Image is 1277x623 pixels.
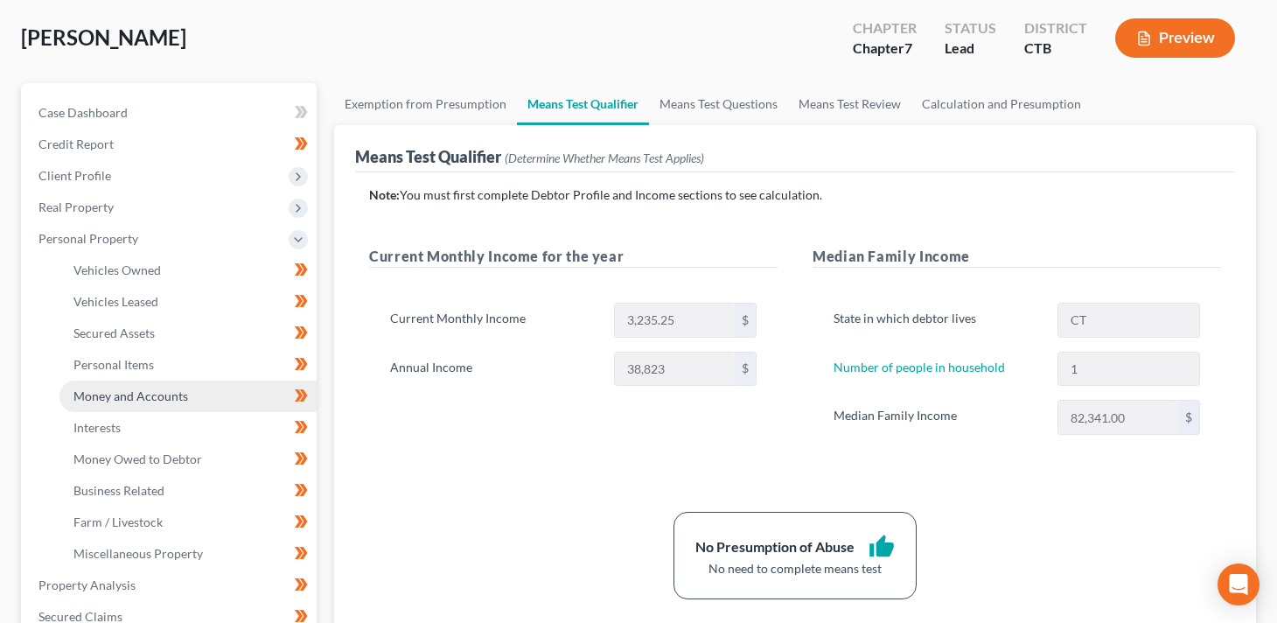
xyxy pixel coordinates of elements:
button: Preview [1115,18,1235,58]
span: Miscellaneous Property [73,546,203,561]
p: You must first complete Debtor Profile and Income sections to see calculation. [369,186,1221,204]
input: State [1058,304,1199,337]
a: Interests [59,412,317,444]
span: (Determine Whether Means Test Applies) [505,150,704,165]
i: thumb_up [869,534,895,560]
label: Annual Income [381,352,605,387]
div: No need to complete means test [695,560,895,577]
div: $ [735,304,756,337]
div: Chapter [853,18,917,38]
span: Money and Accounts [73,388,188,403]
a: Business Related [59,475,317,507]
div: CTB [1024,38,1087,59]
h5: Median Family Income [813,246,1221,268]
div: No Presumption of Abuse [695,537,855,557]
a: Property Analysis [24,570,317,601]
span: Real Property [38,199,114,214]
a: Money and Accounts [59,381,317,412]
a: Credit Report [24,129,317,160]
span: Money Owed to Debtor [73,451,202,466]
input: 0.00 [615,353,735,386]
a: Personal Items [59,349,317,381]
span: Personal Items [73,357,154,372]
span: Client Profile [38,168,111,183]
span: Vehicles Leased [73,294,158,309]
a: Vehicles Owned [59,255,317,286]
div: Chapter [853,38,917,59]
span: [PERSON_NAME] [21,24,186,50]
div: Lead [945,38,996,59]
span: Farm / Livestock [73,514,163,529]
label: Current Monthly Income [381,303,605,338]
a: Calculation and Presumption [911,83,1092,125]
label: State in which debtor lives [825,303,1049,338]
div: Status [945,18,996,38]
a: Case Dashboard [24,97,317,129]
a: Secured Assets [59,318,317,349]
span: Vehicles Owned [73,262,161,277]
a: Vehicles Leased [59,286,317,318]
a: Exemption from Presumption [334,83,517,125]
span: Credit Report [38,136,114,151]
a: Farm / Livestock [59,507,317,538]
div: Means Test Qualifier [355,146,704,167]
span: Property Analysis [38,577,136,592]
input: 0.00 [1058,401,1178,434]
a: Means Test Review [788,83,911,125]
div: $ [735,353,756,386]
span: 7 [904,39,912,56]
a: Means Test Qualifier [517,83,649,125]
a: Means Test Questions [649,83,788,125]
span: Case Dashboard [38,105,128,120]
span: Business Related [73,483,164,498]
div: Open Intercom Messenger [1218,563,1260,605]
input: -- [1058,353,1199,386]
span: Personal Property [38,231,138,246]
div: $ [1178,401,1199,434]
div: District [1024,18,1087,38]
label: Median Family Income [825,400,1049,435]
input: 0.00 [615,304,735,337]
h5: Current Monthly Income for the year [369,246,778,268]
span: Interests [73,420,121,435]
a: Number of people in household [834,360,1005,374]
a: Money Owed to Debtor [59,444,317,475]
a: Miscellaneous Property [59,538,317,570]
strong: Note: [369,187,400,202]
span: Secured Assets [73,325,155,340]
